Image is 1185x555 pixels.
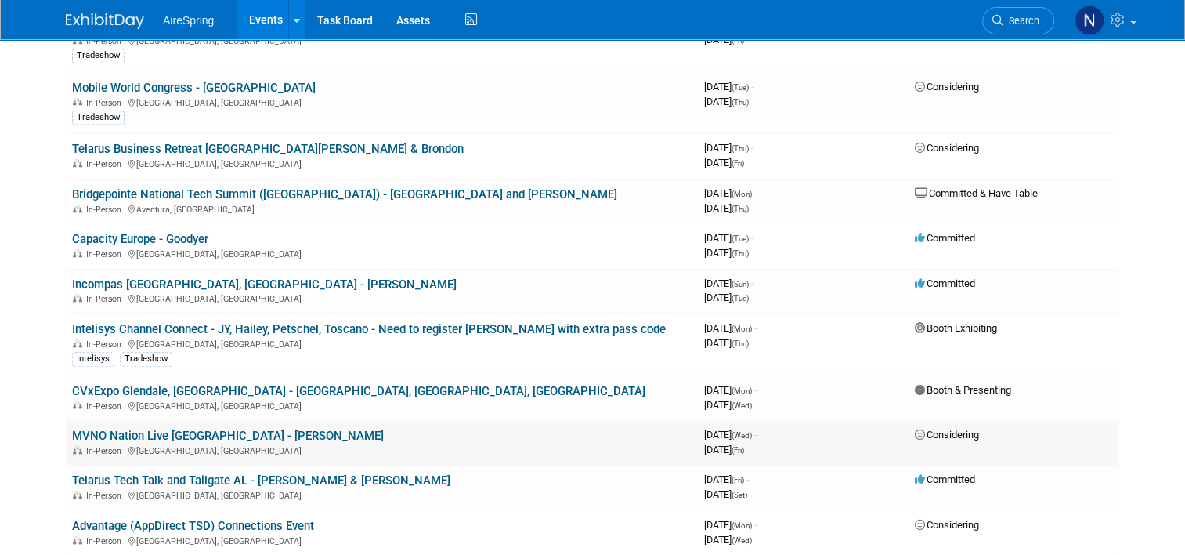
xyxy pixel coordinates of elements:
[732,234,749,243] span: (Tue)
[751,232,753,244] span: -
[704,292,749,303] span: [DATE]
[915,429,979,441] span: Considering
[72,352,114,366] div: Intelisys
[754,384,757,396] span: -
[732,98,749,107] span: (Thu)
[704,488,747,500] span: [DATE]
[732,339,749,348] span: (Thu)
[704,384,757,396] span: [DATE]
[86,339,126,350] span: In-Person
[732,491,747,499] span: (Sat)
[72,81,316,95] a: Mobile World Congress - [GEOGRAPHIC_DATA]
[732,476,744,484] span: (Fri)
[732,521,752,530] span: (Mon)
[73,536,82,544] img: In-Person Event
[163,14,214,27] span: AireSpring
[86,249,126,259] span: In-Person
[732,205,749,213] span: (Thu)
[732,36,744,45] span: (Fri)
[751,142,753,154] span: -
[73,446,82,454] img: In-Person Event
[732,144,749,153] span: (Thu)
[72,142,464,156] a: Telarus Business Retreat [GEOGRAPHIC_DATA][PERSON_NAME] & Brondon
[86,294,126,304] span: In-Person
[754,519,757,531] span: -
[72,384,645,398] a: CVxExpo Glendale, [GEOGRAPHIC_DATA] - [GEOGRAPHIC_DATA], [GEOGRAPHIC_DATA], [GEOGRAPHIC_DATA]
[86,205,126,215] span: In-Person
[915,322,997,334] span: Booth Exhibiting
[86,98,126,108] span: In-Person
[72,534,692,546] div: [GEOGRAPHIC_DATA], [GEOGRAPHIC_DATA]
[72,292,692,304] div: [GEOGRAPHIC_DATA], [GEOGRAPHIC_DATA]
[704,519,757,531] span: [DATE]
[1075,5,1104,35] img: Natalie Pyron
[732,325,752,333] span: (Mon)
[72,473,450,488] a: Telarus Tech Talk and Tailgate AL - [PERSON_NAME] & [PERSON_NAME]
[72,399,692,412] div: [GEOGRAPHIC_DATA], [GEOGRAPHIC_DATA]
[704,157,744,169] span: [DATE]
[704,81,753,92] span: [DATE]
[732,536,752,545] span: (Wed)
[704,247,749,259] span: [DATE]
[72,111,125,125] div: Tradeshow
[73,401,82,409] img: In-Person Event
[72,337,692,350] div: [GEOGRAPHIC_DATA], [GEOGRAPHIC_DATA]
[732,190,752,198] span: (Mon)
[72,202,692,215] div: Aventura, [GEOGRAPHIC_DATA]
[704,534,752,546] span: [DATE]
[732,294,749,303] span: (Tue)
[66,13,144,29] img: ExhibitDay
[751,277,753,289] span: -
[73,159,82,167] img: In-Person Event
[732,431,752,440] span: (Wed)
[704,34,744,45] span: [DATE]
[86,491,126,501] span: In-Person
[72,488,692,501] div: [GEOGRAPHIC_DATA], [GEOGRAPHIC_DATA]
[732,83,749,92] span: (Tue)
[1003,15,1039,27] span: Search
[915,142,979,154] span: Considering
[915,519,979,531] span: Considering
[72,444,692,456] div: [GEOGRAPHIC_DATA], [GEOGRAPHIC_DATA]
[73,339,82,347] img: In-Person Event
[72,232,208,246] a: Capacity Europe - Goodyer
[704,322,757,334] span: [DATE]
[704,187,757,199] span: [DATE]
[72,96,692,108] div: [GEOGRAPHIC_DATA], [GEOGRAPHIC_DATA]
[73,491,82,499] img: In-Person Event
[915,277,975,289] span: Committed
[704,399,752,411] span: [DATE]
[704,473,749,485] span: [DATE]
[73,205,82,212] img: In-Person Event
[732,159,744,168] span: (Fri)
[72,34,692,46] div: [GEOGRAPHIC_DATA], [GEOGRAPHIC_DATA]
[704,142,753,154] span: [DATE]
[704,444,744,455] span: [DATE]
[72,519,314,533] a: Advantage (AppDirect TSD) Connections Event
[732,386,752,395] span: (Mon)
[915,81,979,92] span: Considering
[704,429,757,441] span: [DATE]
[915,187,1038,199] span: Committed & Have Table
[732,446,744,455] span: (Fri)
[704,96,749,107] span: [DATE]
[73,294,82,302] img: In-Person Event
[86,36,126,46] span: In-Person
[73,98,82,106] img: In-Person Event
[72,429,384,443] a: MVNO Nation Live [GEOGRAPHIC_DATA] - [PERSON_NAME]
[746,473,749,485] span: -
[86,401,126,412] span: In-Person
[704,232,753,244] span: [DATE]
[72,157,692,169] div: [GEOGRAPHIC_DATA], [GEOGRAPHIC_DATA]
[86,159,126,169] span: In-Person
[732,280,749,288] span: (Sun)
[704,277,753,289] span: [DATE]
[72,247,692,259] div: [GEOGRAPHIC_DATA], [GEOGRAPHIC_DATA]
[72,277,457,292] a: Incompas [GEOGRAPHIC_DATA], [GEOGRAPHIC_DATA] - [PERSON_NAME]
[915,232,975,244] span: Committed
[982,7,1054,34] a: Search
[72,322,666,336] a: Intelisys Channel Connect - JY, Hailey, Petschel, Toscano - Need to register [PERSON_NAME] with e...
[704,202,749,214] span: [DATE]
[915,473,975,485] span: Committed
[751,81,753,92] span: -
